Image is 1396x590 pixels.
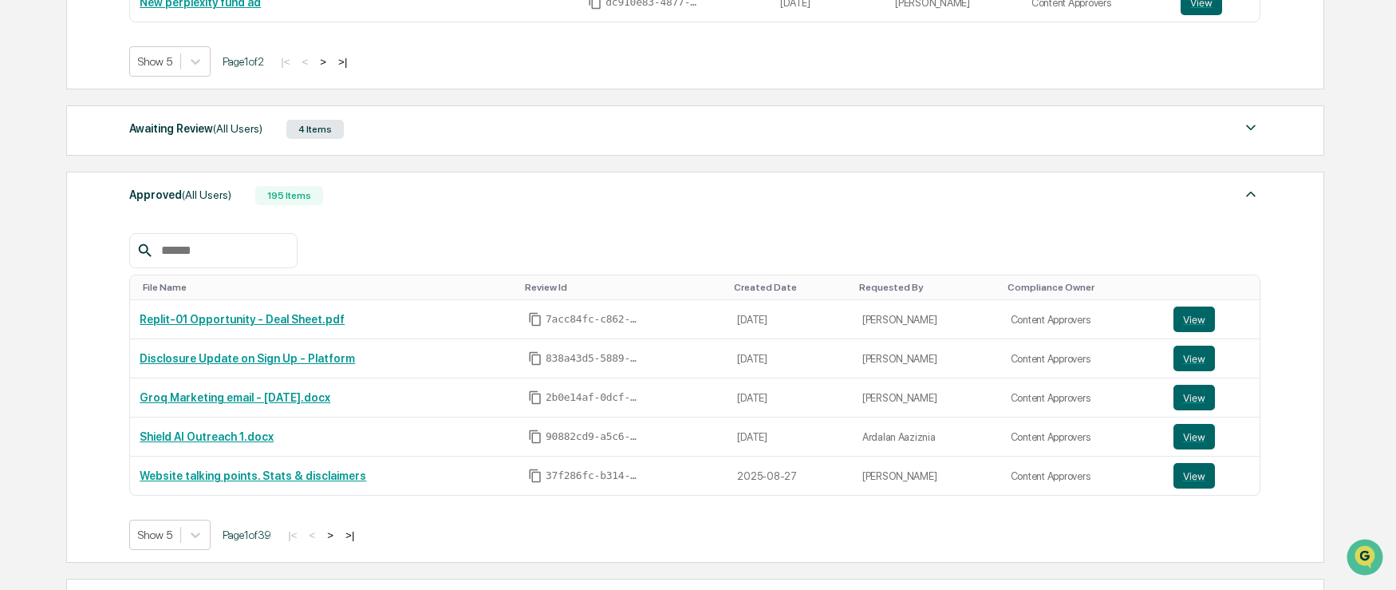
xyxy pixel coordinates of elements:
[528,430,542,444] span: Copy Id
[528,312,542,327] span: Copy Id
[1173,307,1215,332] button: View
[16,122,45,151] img: 1746055101610-c473b297-6a78-478c-a979-82029cc54cd1
[1173,346,1250,371] a: View
[853,378,1001,418] td: [PERSON_NAME]
[140,469,366,482] a: Website talking points. Stats & disclaimers
[1001,457,1164,495] td: Content Approvers
[305,529,321,542] button: <
[728,339,852,378] td: [DATE]
[1173,463,1215,489] button: View
[728,418,852,457] td: [DATE]
[298,55,314,69] button: <
[341,529,359,542] button: >|
[1001,418,1164,457] td: Content Approvers
[140,313,345,326] a: Replit-01 Opportunity - Deal Sheet.pdf
[728,457,852,495] td: 2025-08-27
[322,529,338,542] button: >
[1173,424,1250,449] a: View
[54,138,202,151] div: We're available if you need us!
[116,203,128,216] div: 🗄️
[109,195,204,224] a: 🗄️Attestations
[129,118,262,139] div: Awaiting Review
[853,457,1001,495] td: [PERSON_NAME]
[728,378,852,418] td: [DATE]
[1173,424,1215,449] button: View
[16,233,29,246] div: 🔎
[54,122,262,138] div: Start new chat
[140,430,274,443] a: Shield AI Outreach 1.docx
[546,352,641,365] span: 838a43d5-5889-49fd-a8a0-88bf9cf2bba3
[129,184,231,205] div: Approved
[276,55,294,69] button: |<
[1173,385,1250,410] a: View
[333,55,352,69] button: >|
[859,282,995,293] div: Toggle SortBy
[546,469,641,482] span: 37f286fc-b314-44fd-941e-9b59f5c57a7b
[223,529,271,541] span: Page 1 of 39
[10,195,109,224] a: 🖐️Preclearance
[1241,184,1260,204] img: caret
[140,352,355,365] a: Disclosure Update on Sign Up - Platform
[1173,307,1250,332] a: View
[1173,385,1215,410] button: View
[16,34,290,59] p: How can we help?
[140,391,330,404] a: Groq Marketing email - [DATE].docx
[315,55,331,69] button: >
[132,201,198,217] span: Attestations
[546,313,641,326] span: 7acc84fc-c862-4f55-b402-023de067caeb
[32,232,101,247] span: Data Lookup
[1008,282,1157,293] div: Toggle SortBy
[112,270,193,283] a: Powered byPylon
[213,122,262,135] span: (All Users)
[528,351,542,366] span: Copy Id
[271,127,290,146] button: Start new chat
[255,186,323,205] div: 195 Items
[734,282,846,293] div: Toggle SortBy
[1001,378,1164,418] td: Content Approvers
[528,390,542,405] span: Copy Id
[546,430,641,443] span: 90882cd9-a5c6-491e-8526-f256be4ed418
[143,282,512,293] div: Toggle SortBy
[1001,339,1164,378] td: Content Approvers
[32,201,103,217] span: Preclearance
[16,203,29,216] div: 🖐️
[1345,537,1388,580] iframe: Open customer support
[286,120,344,139] div: 4 Items
[159,271,193,283] span: Pylon
[1173,346,1215,371] button: View
[1001,300,1164,339] td: Content Approvers
[546,391,641,404] span: 2b0e14af-0dcf-40b8-90da-cb6bbc8b62ca
[525,282,721,293] div: Toggle SortBy
[853,300,1001,339] td: [PERSON_NAME]
[1241,118,1260,137] img: caret
[1173,463,1250,489] a: View
[528,469,542,483] span: Copy Id
[283,529,302,542] button: |<
[853,339,1001,378] td: [PERSON_NAME]
[10,225,107,254] a: 🔎Data Lookup
[728,300,852,339] td: [DATE]
[853,418,1001,457] td: Ardalan Aaziznia
[182,188,231,201] span: (All Users)
[223,55,264,68] span: Page 1 of 2
[1177,282,1253,293] div: Toggle SortBy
